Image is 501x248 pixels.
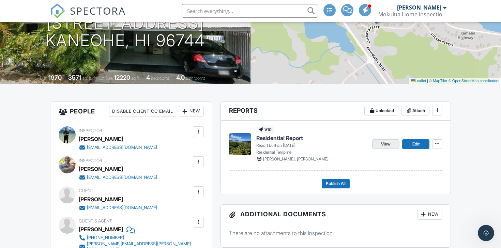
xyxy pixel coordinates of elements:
[19,4,30,15] img: Profile image for Support
[107,3,120,16] button: Home
[50,102,212,121] h3: People
[46,14,205,50] h1: [STREET_ADDRESS] Kaneohe, HI 96744
[79,128,102,133] span: Inspector
[79,218,112,223] span: Client's Agent
[221,205,451,224] h3: Additional Documents
[33,3,55,9] h1: Support
[50,3,65,18] img: The Best Home Inspection Software - Spectora
[397,4,441,11] div: [PERSON_NAME]
[79,194,123,204] div: [PERSON_NAME]
[79,144,157,151] a: [EMAIL_ADDRESS][DOMAIN_NAME]
[5,46,131,103] div: Support says…
[229,229,442,237] p: There are no attachments to this inspection.
[151,76,170,81] span: bedrooms
[179,106,204,117] div: New
[79,188,93,193] span: Client
[120,3,132,15] div: Close
[417,209,442,220] div: New
[43,196,49,201] button: Start recording
[70,3,126,18] span: SPECTORA
[109,106,176,117] div: Disable Client CC Email
[4,3,17,16] button: go back
[11,196,16,201] button: Upload attachment
[117,193,128,204] button: Send a message…
[48,74,62,81] div: 1970
[186,76,205,81] span: bathrooms
[176,74,185,81] div: 4.0
[79,174,157,181] a: [EMAIL_ADDRESS][DOMAIN_NAME]
[50,9,126,24] a: SPECTORA
[411,79,426,83] a: Leaflet
[32,196,38,201] button: Gif picker
[478,225,494,241] iframe: Intercom live chat
[11,89,50,93] div: Support • Just now
[429,79,447,83] a: © MapTiler
[146,74,150,81] div: 4
[87,235,124,241] div: [PHONE_NUMBER]
[68,74,81,81] div: 3571
[131,76,140,81] span: sq.ft.
[40,76,47,81] span: Built
[11,50,106,84] div: You've received a payment! Amount $976.16 Fee $0.00 Net $976.16 Transaction # Inspection
[87,145,157,150] div: [EMAIL_ADDRESS][DOMAIN_NAME]
[11,71,83,83] a: [STREET_ADDRESS][PERSON_NAME]
[427,79,428,83] span: |
[79,164,123,174] div: [PERSON_NAME]
[79,158,102,163] span: Inspector
[378,11,446,18] div: Mokulua Home Inspections
[33,9,63,15] p: Active 3h ago
[98,76,113,81] span: Lot Size
[6,182,131,193] textarea: Message…
[79,224,123,234] a: [PERSON_NAME]
[79,204,157,211] a: [EMAIL_ADDRESS][DOMAIN_NAME]
[449,79,499,83] a: © OpenStreetMap contributors
[79,134,123,144] div: [PERSON_NAME]
[114,74,130,81] div: 12220
[87,205,157,211] div: [EMAIL_ADDRESS][DOMAIN_NAME]
[79,234,191,241] a: [PHONE_NUMBER]
[82,76,92,81] span: sq. ft.
[21,196,27,201] button: Emoji picker
[182,4,318,18] input: Search everything...
[87,175,157,180] div: [EMAIL_ADDRESS][DOMAIN_NAME]
[5,46,112,88] div: You've received a payment! Amount $976.16 Fee $0.00 Net $976.16 Transaction # Inspection[STREET_A...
